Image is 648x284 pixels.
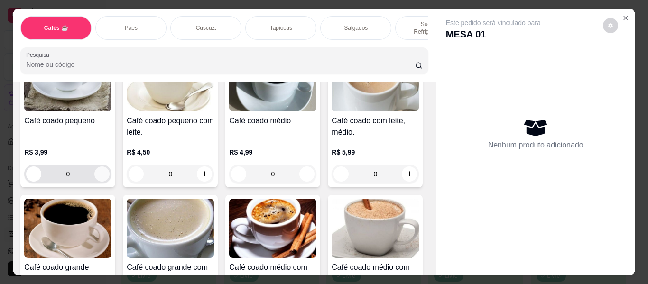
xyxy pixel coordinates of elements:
button: increase-product-quantity [299,166,315,182]
img: product-image [127,52,214,111]
img: product-image [24,52,111,111]
p: Tapiocas [270,24,292,32]
img: product-image [127,199,214,258]
img: product-image [229,52,316,111]
p: R$ 3,99 [24,147,111,157]
button: increase-product-quantity [402,166,417,182]
p: Nenhum produto adicionado [488,139,583,151]
img: product-image [332,52,419,111]
button: decrease-product-quantity [603,18,618,33]
button: decrease-product-quantity [231,166,246,182]
p: MESA 01 [446,27,541,41]
h4: Café coado grande [24,262,111,273]
button: decrease-product-quantity [129,166,144,182]
p: Cuscuz. [196,24,216,32]
button: Close [618,10,633,26]
h4: Café coado com leite, médio. [332,115,419,138]
button: increase-product-quantity [197,166,212,182]
button: increase-product-quantity [94,166,110,182]
img: product-image [229,199,316,258]
p: Este pedido será vinculado para [446,18,541,27]
p: Salgados [344,24,368,32]
h4: Café coado médio [229,115,316,127]
p: Cafés ☕ [44,24,68,32]
button: decrease-product-quantity [333,166,349,182]
input: Pesquisa [26,60,415,69]
button: decrease-product-quantity [26,166,41,182]
img: product-image [24,199,111,258]
label: Pesquisa [26,51,53,59]
p: R$ 4,99 [229,147,316,157]
img: product-image [332,199,419,258]
p: Pães [125,24,138,32]
h4: Café coado pequeno [24,115,111,127]
p: Sucos e Refrigerantes [403,20,458,36]
p: R$ 4,50 [127,147,214,157]
p: R$ 5,99 [332,147,419,157]
h4: Café coado pequeno com leite. [127,115,214,138]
